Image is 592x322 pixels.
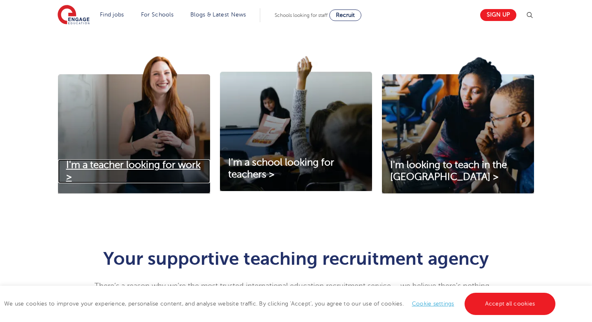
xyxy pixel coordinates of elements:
span: Recruit [336,12,355,18]
a: Cookie settings [412,301,454,307]
a: Blogs & Latest News [190,12,246,18]
img: Engage Education [58,5,90,26]
h1: Your supportive teaching recruitment agency [95,250,498,268]
span: I'm a teacher looking for work > [66,159,201,182]
img: I'm a school looking for teachers [220,56,372,191]
a: I'm looking to teach in the [GEOGRAPHIC_DATA] > [382,159,534,183]
span: We use cookies to improve your experience, personalise content, and analyse website traffic. By c... [4,301,557,307]
a: I'm a teacher looking for work > [58,159,210,183]
a: Accept all cookies [465,293,556,315]
span: I'm looking to teach in the [GEOGRAPHIC_DATA] > [390,159,507,182]
img: I'm looking to teach in the UK [382,56,534,194]
span: I'm a school looking for teachers > [228,157,334,180]
img: I'm a teacher looking for work [58,56,210,194]
a: For Schools [141,12,173,18]
a: Sign up [480,9,516,21]
a: Recruit [329,9,361,21]
a: I'm a school looking for teachers > [220,157,372,181]
span: Schools looking for staff [275,12,328,18]
a: Find jobs [100,12,124,18]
